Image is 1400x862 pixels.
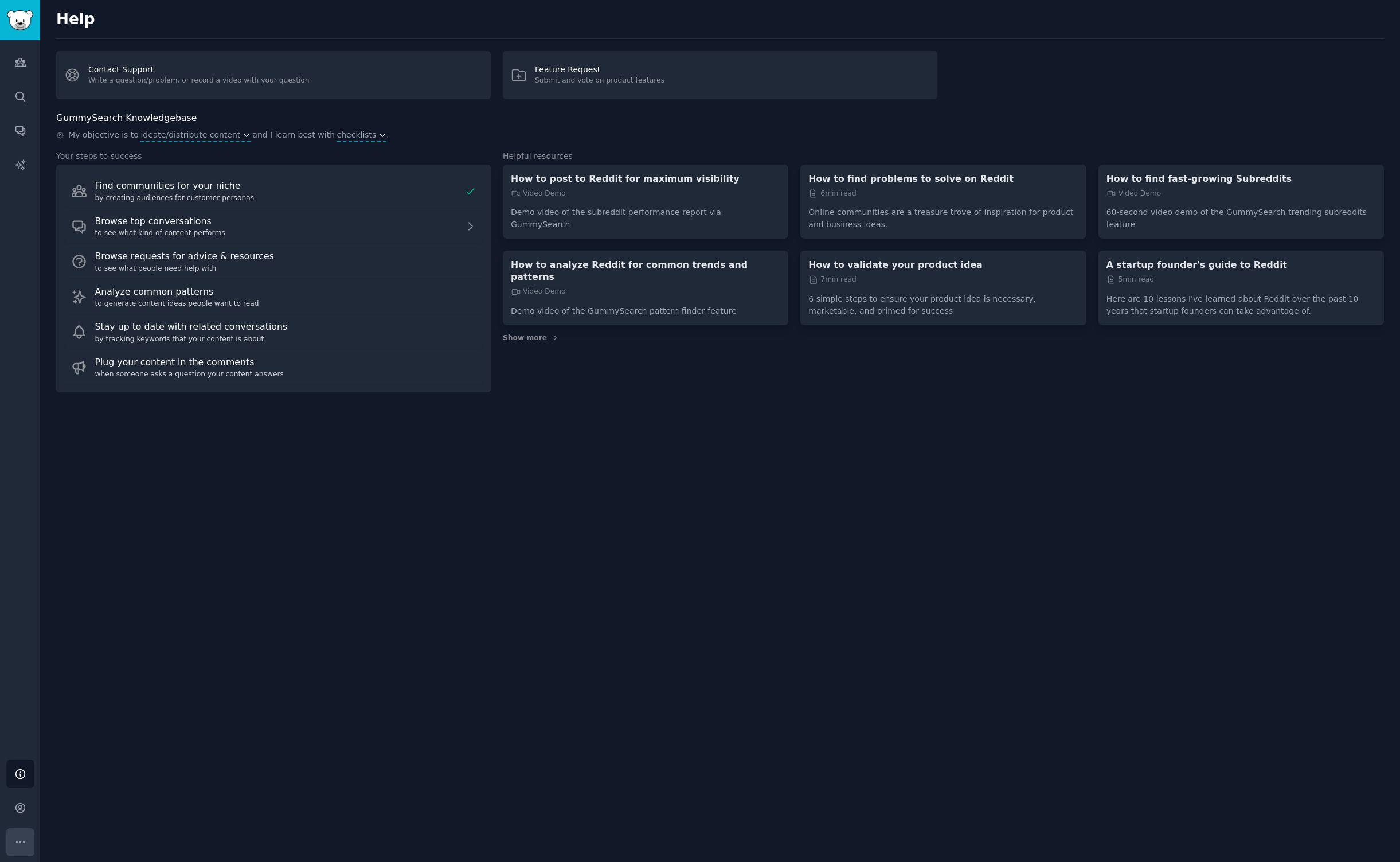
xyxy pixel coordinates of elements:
[511,189,566,199] span: Video Demo
[511,259,780,283] a: How to analyze Reddit for common trends and patterns
[1106,189,1162,199] span: Video Demo
[503,150,1384,162] h3: Helpful resources
[503,333,547,344] span: Show more
[511,173,780,185] a: How to post to Reddit for maximum visibility
[337,129,377,141] span: checklists
[95,334,476,345] div: by tracking keywords that your content is about
[56,10,1384,29] h2: Help
[64,174,483,208] a: Find communities for your nicheby creating audiences for customer personas
[64,351,483,384] a: Plug your content in the commentswhen someone asks a question your content answers
[808,275,856,285] span: 7 min read
[95,264,476,274] div: to see what people need help with
[511,287,566,297] span: Video Demo
[511,297,780,317] p: Demo video of the GummySearch pattern finder feature
[1106,173,1376,185] a: How to find fast-growing Subreddits
[535,76,664,86] div: Submit and vote on product features
[95,356,476,370] div: Plug your content in the comments
[7,10,33,30] img: GummySearch logo
[95,320,476,334] div: Stay up to date with related conversations
[64,280,483,314] a: Analyze common patternsto generate content ideas people want to read
[808,285,1078,317] p: 6 simple steps to ensure your product idea is necessary, marketable, and primed for success
[56,129,1384,142] div: .
[95,299,476,309] div: to generate content ideas people want to read
[1106,275,1154,285] span: 5 min read
[95,179,460,193] div: Find communities for your niche
[95,249,476,264] div: Browse requests for advice & resources
[68,129,139,142] span: My objective is to
[95,285,476,299] div: Analyze common patterns
[535,64,664,76] div: Feature Request
[95,214,460,229] div: Browse top conversations
[808,198,1078,231] p: Online communities are a treasure trove of inspiration for product and business ideas.
[511,198,780,231] p: Demo video of the subreddit performance report via GummySearch
[64,315,483,349] a: Stay up to date with related conversationsby tracking keywords that your content is about
[95,369,476,380] div: when someone asks a question your content answers
[64,245,483,278] a: Browse requests for advice & resourcesto see what people need help with
[95,193,460,204] div: by creating audiences for customer personas
[337,129,386,141] button: checklists
[808,189,856,199] span: 6 min read
[56,111,197,126] h2: GummySearch Knowledgebase
[808,259,1078,271] a: How to validate your product idea
[56,150,491,162] h3: Your steps to success
[56,51,491,99] a: Contact SupportWrite a question/problem, or record a video with your question
[1106,198,1376,231] p: 60-second video demo of the GummySearch trending subreddits feature
[252,129,335,142] span: and I learn best with
[503,51,937,99] a: Feature RequestSubmit and vote on product features
[140,129,240,141] span: ideate/distribute content
[1106,285,1376,317] p: Here are 10 lessons I've learned about Reddit over the past 10 years that startup founders can ta...
[140,129,250,141] button: ideate/distribute content
[95,228,460,239] div: to see what kind of content performs
[1106,259,1376,271] a: A startup founder's guide to Reddit
[64,210,483,243] a: Browse top conversationsto see what kind of content performs
[808,173,1078,185] a: How to find problems to solve on Reddit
